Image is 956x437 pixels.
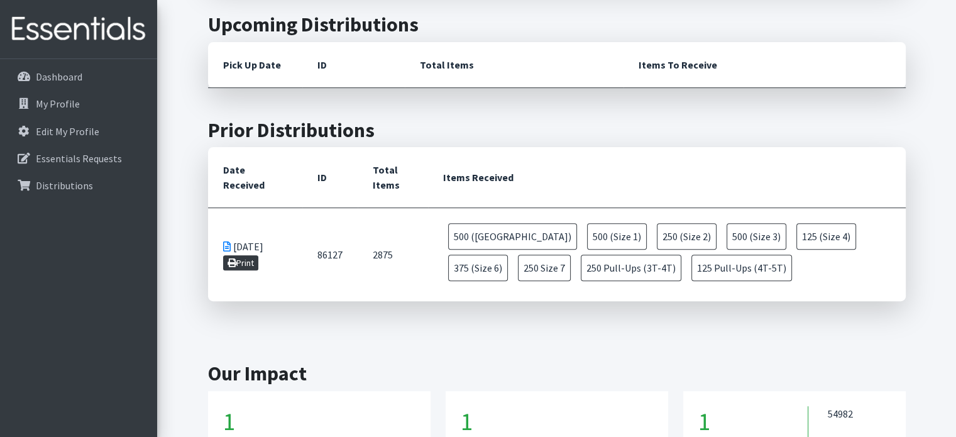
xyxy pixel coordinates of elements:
a: Edit My Profile [5,119,152,144]
a: Essentials Requests [5,146,152,171]
h1: 1 [223,406,415,436]
a: Print [223,255,259,270]
h1: 1 [698,406,808,436]
h2: Upcoming Distributions [208,13,906,36]
p: Essentials Requests [36,152,122,165]
span: 500 (Size 3) [727,223,786,250]
p: Edit My Profile [36,125,99,138]
td: 86127 [302,208,358,302]
th: Date Received [208,147,302,208]
th: Total Items [358,147,429,208]
span: 500 ([GEOGRAPHIC_DATA]) [448,223,577,250]
th: Items Received [428,147,905,208]
p: Distributions [36,179,93,192]
th: Items To Receive [624,42,906,88]
p: Dashboard [36,70,82,83]
span: 250 (Size 2) [657,223,717,250]
th: ID [302,147,358,208]
td: [DATE] [208,208,302,302]
span: 250 Size 7 [518,255,571,281]
p: My Profile [36,97,80,110]
th: Pick Up Date [208,42,302,88]
span: 125 (Size 4) [796,223,856,250]
span: 125 Pull-Ups (4T-5T) [691,255,792,281]
a: Distributions [5,173,152,198]
span: 500 (Size 1) [587,223,647,250]
a: My Profile [5,91,152,116]
th: Total Items [405,42,624,88]
h1: 1 [461,406,653,436]
span: 250 Pull-Ups (3T-4T) [581,255,681,281]
th: ID [302,42,405,88]
h2: Our Impact [208,362,906,385]
a: Dashboard [5,64,152,89]
span: 375 (Size 6) [448,255,508,281]
td: 2875 [358,208,429,302]
img: HumanEssentials [5,8,152,50]
h2: Prior Distributions [208,118,906,142]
